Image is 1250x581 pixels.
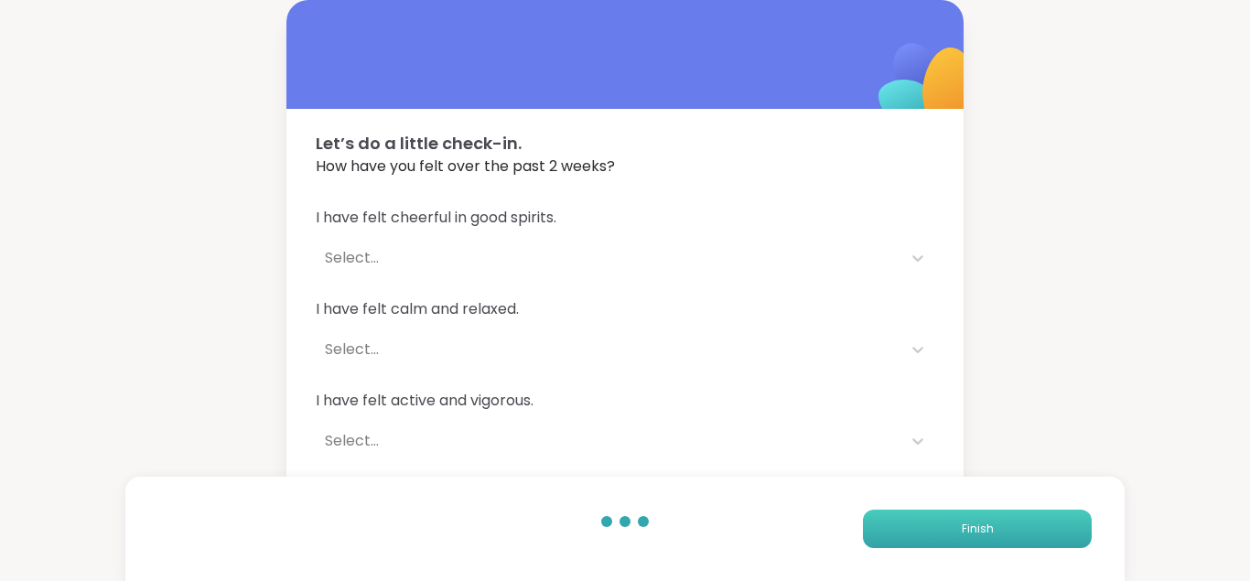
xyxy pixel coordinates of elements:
[863,510,1092,548] button: Finish
[316,390,934,412] span: I have felt active and vigorous.
[325,430,892,452] div: Select...
[325,247,892,269] div: Select...
[962,521,994,537] span: Finish
[325,339,892,360] div: Select...
[316,131,934,156] span: Let’s do a little check-in.
[316,156,934,178] span: How have you felt over the past 2 weeks?
[316,298,934,320] span: I have felt calm and relaxed.
[316,207,934,229] span: I have felt cheerful in good spirits.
